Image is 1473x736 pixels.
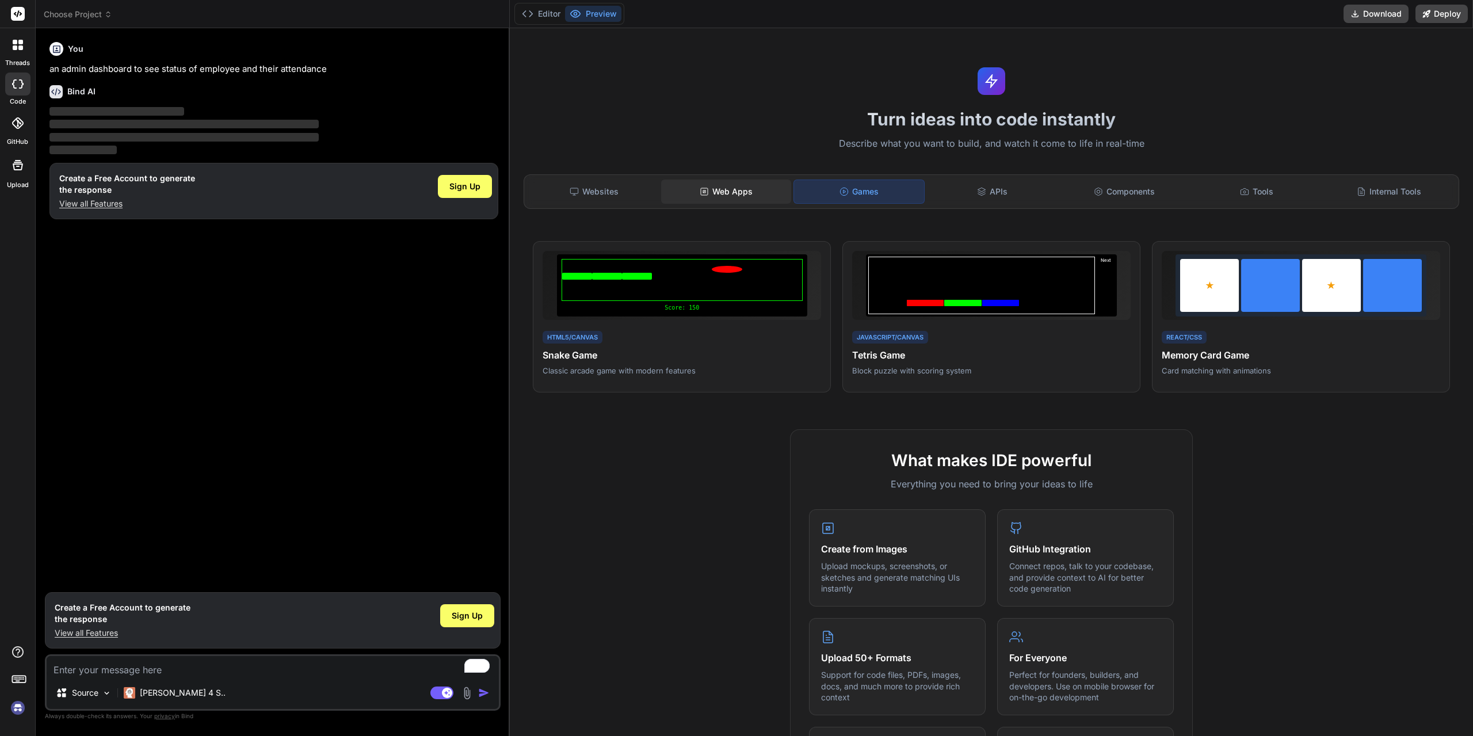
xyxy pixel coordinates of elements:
p: Support for code files, PDFs, images, docs, and much more to provide rich context [821,669,974,703]
p: Always double-check its answers. Your in Bind [45,711,501,722]
h1: Create a Free Account to generate the response [59,173,195,196]
p: [PERSON_NAME] 4 S.. [140,687,226,699]
span: ‌ [49,107,184,116]
p: Describe what you want to build, and watch it come to life in real-time [517,136,1466,151]
span: Sign Up [449,181,480,192]
p: Perfect for founders, builders, and developers. Use on mobile browser for on-the-go development [1009,669,1162,703]
button: Download [1344,5,1409,23]
h6: Bind AI [67,86,96,97]
h6: You [68,43,83,55]
h4: Snake Game [543,348,821,362]
label: threads [5,58,30,68]
label: Upload [7,180,29,190]
span: ‌ [49,120,319,128]
span: ‌ [49,133,319,142]
p: Block puzzle with scoring system [852,365,1131,376]
div: HTML5/Canvas [543,331,602,344]
h4: Upload 50+ Formats [821,651,974,665]
div: Tools [1192,180,1322,204]
div: Websites [529,180,659,204]
span: Sign Up [452,610,483,621]
h4: Tetris Game [852,348,1131,362]
p: Source [72,687,98,699]
span: ‌ [49,146,117,154]
h4: Create from Images [821,542,974,556]
textarea: To enrich screen reader interactions, please activate Accessibility in Grammarly extension settings [47,656,499,677]
img: signin [8,698,28,718]
div: APIs [927,180,1057,204]
p: an admin dashboard to see status of employee and their attendance [49,63,498,76]
p: Connect repos, talk to your codebase, and provide context to AI for better code generation [1009,560,1162,594]
img: attachment [460,687,474,700]
h4: GitHub Integration [1009,542,1162,556]
div: Score: 150 [562,303,803,312]
h1: Create a Free Account to generate the response [55,602,190,625]
p: Upload mockups, screenshots, or sketches and generate matching UIs instantly [821,560,974,594]
label: code [10,97,26,106]
img: Claude 4 Sonnet [124,687,135,699]
div: Games [793,180,925,204]
span: privacy [154,712,175,719]
div: Internal Tools [1324,180,1454,204]
div: Web Apps [661,180,791,204]
p: Card matching with animations [1162,365,1440,376]
img: icon [478,687,490,699]
button: Deploy [1415,5,1468,23]
img: Pick Models [102,688,112,698]
div: Next [1097,257,1115,314]
p: Classic arcade game with modern features [543,365,821,376]
div: Components [1059,180,1189,204]
div: React/CSS [1162,331,1207,344]
h2: What makes IDE powerful [809,448,1174,472]
div: JavaScript/Canvas [852,331,928,344]
span: Choose Project [44,9,112,20]
button: Editor [517,6,565,22]
h1: Turn ideas into code instantly [517,109,1466,129]
p: View all Features [59,198,195,209]
p: View all Features [55,627,190,639]
h4: Memory Card Game [1162,348,1440,362]
p: Everything you need to bring your ideas to life [809,477,1174,491]
button: Preview [565,6,621,22]
label: GitHub [7,137,28,147]
h4: For Everyone [1009,651,1162,665]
